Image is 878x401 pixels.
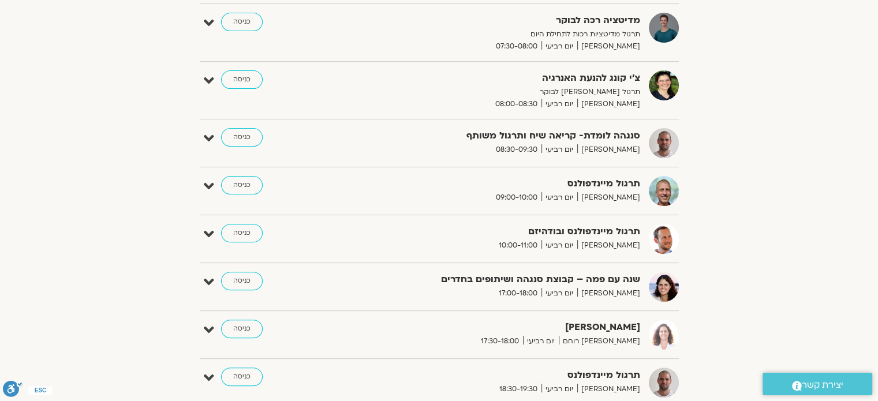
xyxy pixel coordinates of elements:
[221,13,263,31] a: כניסה
[357,176,640,192] strong: תרגול מיינדפולנס
[541,144,577,156] span: יום רביעי
[541,98,577,110] span: יום רביעי
[357,368,640,383] strong: תרגול מיינדפולנס
[221,128,263,147] a: כניסה
[221,368,263,386] a: כניסה
[577,192,640,204] span: [PERSON_NAME]
[492,40,541,53] span: 07:30-08:00
[357,70,640,86] strong: צ'י קונג להנעת האנרגיה
[477,335,523,347] span: 17:30-18:00
[357,272,640,287] strong: שנה עם פמה – קבוצת סנגהה ושיתופים בחדרים
[357,28,640,40] p: תרגול מדיטציות רכות לתחילת היום
[492,144,541,156] span: 08:30-09:30
[577,287,640,299] span: [PERSON_NAME]
[221,320,263,338] a: כניסה
[802,377,843,393] span: יצירת קשר
[541,383,577,395] span: יום רביעי
[541,192,577,204] span: יום רביעי
[763,373,872,395] a: יצירת קשר
[221,272,263,290] a: כניסה
[523,335,559,347] span: יום רביעי
[495,287,541,299] span: 17:00-18:00
[541,40,577,53] span: יום רביעי
[357,320,640,335] strong: [PERSON_NAME]
[357,224,640,239] strong: תרגול מיינדפולנס ובודהיזם
[491,98,541,110] span: 08:00-08:30
[577,98,640,110] span: [PERSON_NAME]
[577,239,640,252] span: [PERSON_NAME]
[492,192,541,204] span: 09:00-10:00
[577,383,640,395] span: [PERSON_NAME]
[577,144,640,156] span: [PERSON_NAME]
[559,335,640,347] span: [PERSON_NAME] רוחם
[577,40,640,53] span: [PERSON_NAME]
[221,176,263,194] a: כניסה
[357,128,640,144] strong: סנגהה לומדת- קריאה שיח ותרגול משותף
[221,70,263,89] a: כניסה
[541,287,577,299] span: יום רביעי
[221,224,263,242] a: כניסה
[357,13,640,28] strong: מדיטציה רכה לבוקר
[495,239,541,252] span: 10:00-11:00
[495,383,541,395] span: 18:30-19:30
[541,239,577,252] span: יום רביעי
[357,86,640,98] p: תרגול [PERSON_NAME] לבוקר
